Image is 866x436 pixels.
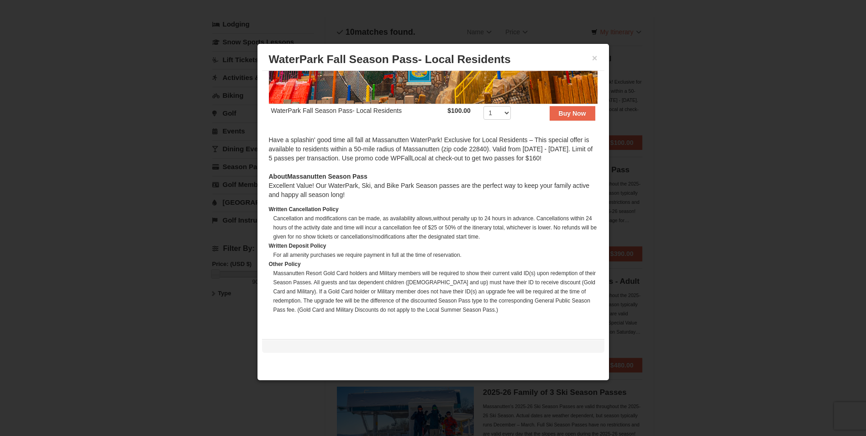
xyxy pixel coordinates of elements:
[269,135,598,172] div: Have a splashin' good time all fall at Massanutten WaterPark! Exclusive for Local Residents – Thi...
[269,260,598,269] dt: Other Policy
[592,53,598,63] button: ×
[269,104,446,126] td: WaterPark Fall Season Pass- Local Residents
[273,214,598,241] dd: Cancellation and modifications can be made, as availability allows,without penalty up to 24 hours...
[269,53,598,66] h3: WaterPark Fall Season Pass- Local Residents
[269,172,598,199] div: Excellent Value! Our WaterPark, Ski, and Bike Park Season passes are the perfect way to keep your...
[269,173,287,180] span: About
[269,205,598,214] dt: Written Cancellation Policy
[447,107,471,114] strong: $100.00
[269,241,598,250] dt: Written Deposit Policy
[550,106,595,121] button: Buy Now
[269,173,367,180] strong: Massanutten Season Pass
[273,250,598,260] dd: For all amenity purchases we require payment in full at the time of reservation.
[273,269,598,314] dd: Massanutten Resort Gold Card holders and Military members will be required to show their current ...
[559,110,586,117] strong: Buy Now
